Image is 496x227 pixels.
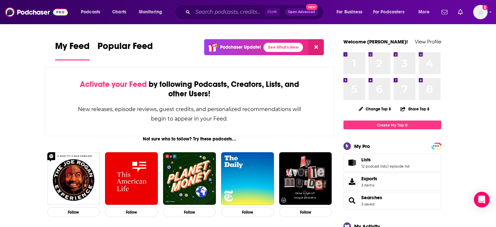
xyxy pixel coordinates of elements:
[105,207,158,217] button: Follow
[279,207,332,217] button: Follow
[361,157,410,163] a: Lists
[373,8,404,17] span: For Podcasters
[108,7,130,17] a: Charts
[47,207,100,217] button: Follow
[337,8,362,17] span: For Business
[139,8,162,17] span: Monitoring
[354,143,370,149] div: My Pro
[473,5,488,19] span: Logged in as Bcprpro33
[361,195,382,201] a: Searches
[361,164,387,169] a: 12 podcast lists
[343,192,441,209] span: Searches
[80,79,147,89] span: Activate your Feed
[346,177,359,186] span: Exports
[221,152,274,205] img: The Daily
[264,8,280,16] span: Ctrl K
[355,105,395,113] button: Change Top 8
[369,7,414,17] button: open menu
[98,41,153,60] a: Popular Feed
[81,8,100,17] span: Podcasts
[343,154,441,171] span: Lists
[279,152,332,205] img: My Favorite Murder with Karen Kilgariff and Georgia Hardstark
[285,8,318,16] button: Open AdvancedNew
[163,152,216,205] img: Planet Money
[346,196,359,205] a: Searches
[414,7,438,17] button: open menu
[263,43,303,52] a: See What's New
[306,4,318,10] span: New
[55,41,90,60] a: My Feed
[343,121,441,129] a: Create My Top 8
[361,202,374,206] a: 3 saved
[332,7,370,17] button: open menu
[78,105,302,123] div: New releases, episode reviews, guest credits, and personalized recommendations will begin to appe...
[361,176,377,182] span: Exports
[193,7,264,17] input: Search podcasts, credits, & more...
[343,39,408,45] a: Welcome [PERSON_NAME]!
[47,152,100,205] img: The Joe Rogan Experience
[473,5,488,19] img: User Profile
[432,143,440,148] a: PRO
[76,7,109,17] button: open menu
[473,5,488,19] button: Show profile menu
[418,8,429,17] span: More
[474,192,489,207] div: Open Intercom Messenger
[343,173,441,190] a: Exports
[346,158,359,167] a: Lists
[221,207,274,217] button: Follow
[400,103,429,115] button: Share Top 8
[55,41,90,56] span: My Feed
[98,41,153,56] span: Popular Feed
[439,7,450,18] a: Show notifications dropdown
[112,8,126,17] span: Charts
[134,7,171,17] button: open menu
[45,136,335,142] div: Not sure who to follow? Try these podcasts...
[5,6,68,18] img: Podchaser - Follow, Share and Rate Podcasts
[220,44,261,50] p: Podchaser Update!
[387,164,410,169] a: 1 episode list
[288,10,315,14] span: Open Advanced
[163,207,216,217] button: Follow
[181,5,330,20] div: Search podcasts, credits, & more...
[455,7,465,18] a: Show notifications dropdown
[361,183,377,187] span: 3 items
[361,157,371,163] span: Lists
[105,152,158,205] img: This American Life
[78,80,302,99] div: by following Podcasts, Creators, Lists, and other Users!
[482,5,488,10] svg: Add a profile image
[415,39,441,45] a: View Profile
